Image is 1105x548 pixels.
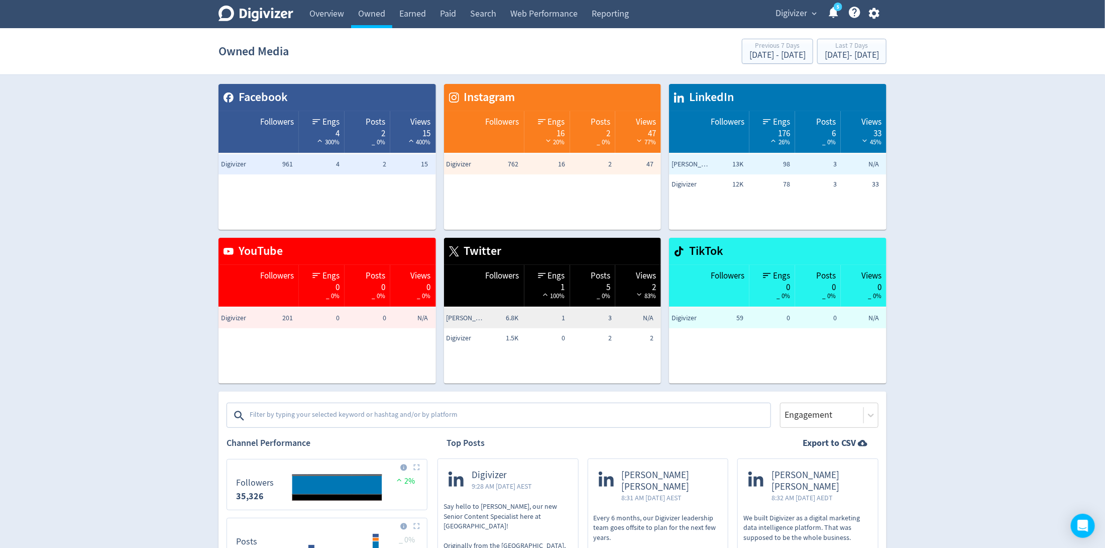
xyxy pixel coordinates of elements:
[521,328,568,348] td: 0
[711,270,744,282] span: Followers
[218,238,436,384] table: customized table
[597,138,610,146] span: _ 0%
[699,154,746,174] td: 13K
[822,138,836,146] span: _ 0%
[234,89,288,106] span: Facebook
[295,308,342,328] td: 0
[444,84,661,230] table: customized table
[447,437,485,449] h2: Top Posts
[837,4,839,11] text: 5
[634,291,644,298] img: negative-performance-white.svg
[834,3,842,11] a: 5
[486,270,519,282] span: Followers
[236,490,264,502] strong: 35,326
[636,116,656,128] span: Views
[793,154,840,174] td: 3
[772,6,819,22] button: Digivizer
[822,292,836,300] span: _ 0%
[459,89,515,106] span: Instagram
[540,291,550,298] img: positive-performance-white.svg
[868,292,881,300] span: _ 0%
[236,477,274,489] dt: Followers
[672,313,712,323] span: Digivizer
[399,535,415,545] span: _ 0%
[304,282,340,290] div: 0
[746,154,793,174] td: 98
[684,243,723,260] span: TikTok
[249,154,295,174] td: 961
[521,308,568,328] td: 1
[810,9,819,18] span: expand_more
[521,154,568,174] td: 16
[840,154,887,174] td: N/A
[413,523,420,529] img: Placeholder
[366,270,385,282] span: Posts
[620,128,656,136] div: 47
[411,270,431,282] span: Views
[543,137,554,144] img: negative-performance-white.svg
[417,292,431,300] span: _ 0%
[474,154,521,174] td: 762
[568,308,614,328] td: 3
[614,154,661,174] td: 47
[260,270,294,282] span: Followers
[234,243,283,260] span: YouTube
[825,42,879,51] div: Last 7 Days
[395,128,431,136] div: 15
[669,238,887,384] table: customized table
[548,270,565,282] span: Engs
[474,328,521,348] td: 1.5K
[472,481,532,491] span: 9:28 AM [DATE] AEST
[634,137,644,144] img: negative-performance-white.svg
[221,313,261,323] span: Digivizer
[459,243,502,260] span: Twitter
[771,493,867,503] span: 8:32 AM [DATE] AEDT
[249,308,295,328] td: 201
[218,84,436,230] table: customized table
[773,270,790,282] span: Engs
[411,116,431,128] span: Views
[622,493,718,503] span: 8:31 AM [DATE] AEST
[1071,514,1095,538] div: Open Intercom Messenger
[315,137,325,144] img: positive-performance-white.svg
[591,270,610,282] span: Posts
[236,536,257,547] dt: Posts
[322,116,340,128] span: Engs
[389,308,435,328] td: N/A
[800,282,836,290] div: 0
[746,308,793,328] td: 0
[372,138,385,146] span: _ 0%
[746,174,793,195] td: 78
[543,138,565,146] span: 20%
[636,270,656,282] span: Views
[231,464,423,506] svg: Followers 35,326
[406,138,431,146] span: 400%
[816,270,836,282] span: Posts
[634,292,656,300] span: 83%
[614,308,661,328] td: N/A
[614,328,661,348] td: 2
[322,270,340,282] span: Engs
[699,308,746,328] td: 59
[395,282,431,290] div: 0
[861,116,881,128] span: Views
[860,137,870,144] img: negative-performance-white.svg
[800,128,836,136] div: 6
[350,282,385,290] div: 0
[711,116,744,128] span: Followers
[529,282,565,290] div: 1
[568,154,614,174] td: 2
[749,51,806,60] div: [DATE] - [DATE]
[699,174,746,195] td: 12K
[803,437,856,449] strong: Export to CSV
[342,154,389,174] td: 2
[447,313,487,323] span: Emma Lo Russo
[315,138,340,146] span: 300%
[372,292,385,300] span: _ 0%
[474,308,521,328] td: 6.8K
[817,39,887,64] button: Last 7 Days[DATE]- [DATE]
[260,116,294,128] span: Followers
[672,159,712,169] span: Emma Lo Russo
[861,270,881,282] span: Views
[597,292,610,300] span: _ 0%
